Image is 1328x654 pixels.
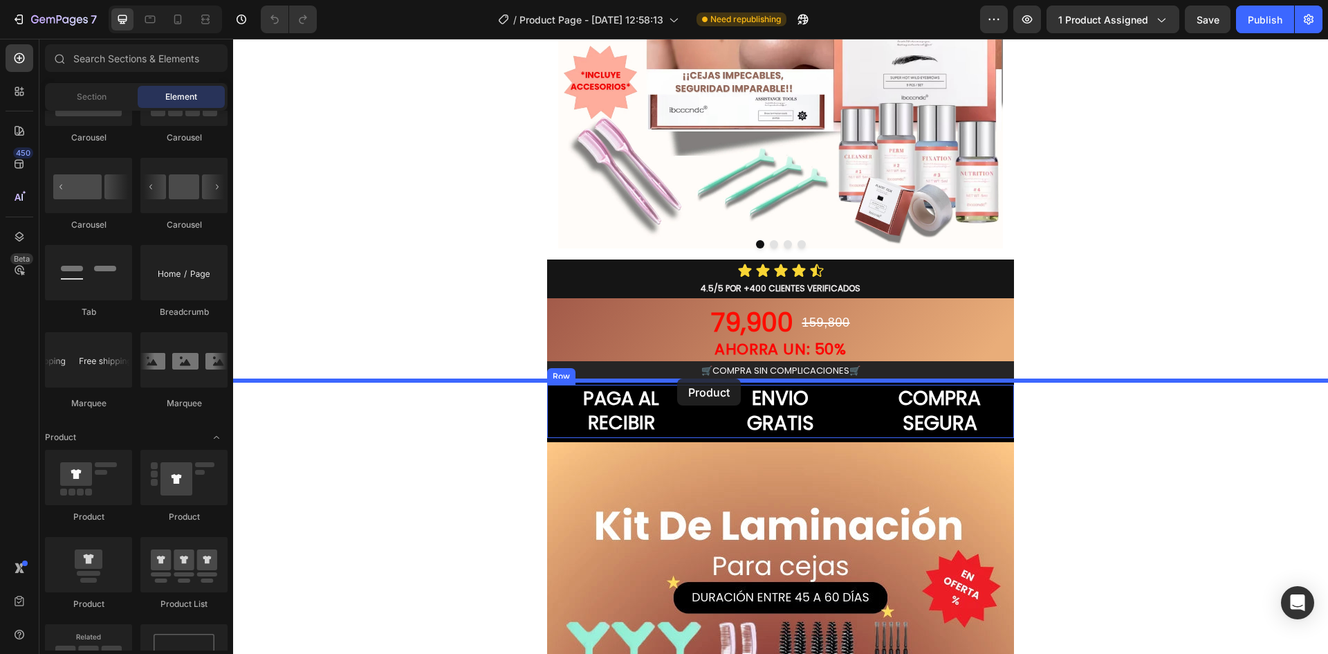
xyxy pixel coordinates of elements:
[140,306,228,318] div: Breadcrumb
[205,426,228,448] span: Toggle open
[45,431,76,444] span: Product
[1058,12,1148,27] span: 1 product assigned
[140,219,228,231] div: Carousel
[165,91,197,103] span: Element
[45,397,132,410] div: Marquee
[6,6,103,33] button: 7
[45,219,132,231] div: Carousel
[519,12,663,27] span: Product Page - [DATE] 12:58:13
[1046,6,1179,33] button: 1 product assigned
[77,91,107,103] span: Section
[140,598,228,610] div: Product List
[233,39,1328,654] iframe: Design area
[140,397,228,410] div: Marquee
[45,131,132,144] div: Carousel
[91,11,97,28] p: 7
[140,131,228,144] div: Carousel
[45,598,132,610] div: Product
[1185,6,1230,33] button: Save
[1281,586,1314,619] div: Open Intercom Messenger
[13,147,33,158] div: 450
[1197,14,1219,26] span: Save
[1248,12,1282,27] div: Publish
[10,253,33,264] div: Beta
[140,511,228,523] div: Product
[261,6,317,33] div: Undo/Redo
[513,12,517,27] span: /
[710,13,781,26] span: Need republishing
[1236,6,1294,33] button: Publish
[45,306,132,318] div: Tab
[45,44,228,72] input: Search Sections & Elements
[45,511,132,523] div: Product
